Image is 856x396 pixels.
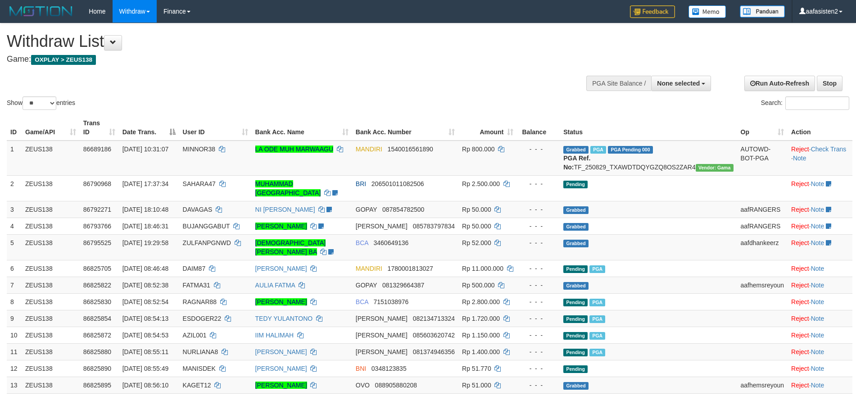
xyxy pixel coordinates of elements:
[122,180,168,187] span: [DATE] 17:37:34
[788,260,852,277] td: ·
[255,265,307,272] a: [PERSON_NAME]
[413,315,455,322] span: Copy 082134713324 to clipboard
[521,205,556,214] div: - - -
[744,76,815,91] a: Run Auto-Refresh
[788,115,852,141] th: Action
[791,265,809,272] a: Reject
[589,265,605,273] span: Marked by aaftanly
[791,223,809,230] a: Reject
[811,298,824,305] a: Note
[22,360,80,377] td: ZEUS138
[183,282,210,289] span: FATMA31
[563,181,588,188] span: Pending
[183,365,216,372] span: MANISDEK
[119,115,179,141] th: Date Trans.: activate to sort column descending
[122,365,168,372] span: [DATE] 08:55:49
[122,206,168,213] span: [DATE] 18:10:48
[7,32,562,50] h1: Withdraw List
[83,265,111,272] span: 86825705
[22,141,80,176] td: ZEUS138
[737,234,788,260] td: aafdhankeerz
[696,164,734,172] span: Vendor URL: https://trx31.1velocity.biz
[462,223,491,230] span: Rp 50.000
[791,348,809,355] a: Reject
[7,115,22,141] th: ID
[7,141,22,176] td: 1
[462,315,500,322] span: Rp 1.720.000
[356,332,408,339] span: [PERSON_NAME]
[462,298,500,305] span: Rp 2.800.000
[255,332,294,339] a: IIM HALIMAH
[7,327,22,343] td: 10
[740,5,785,18] img: panduan.png
[788,310,852,327] td: ·
[589,315,605,323] span: Marked by aafchomsokheang
[7,96,75,110] label: Show entries
[7,260,22,277] td: 6
[183,315,222,322] span: ESDOGER22
[122,282,168,289] span: [DATE] 08:52:38
[122,146,168,153] span: [DATE] 10:31:07
[255,348,307,355] a: [PERSON_NAME]
[22,234,80,260] td: ZEUS138
[122,315,168,322] span: [DATE] 08:54:13
[788,327,852,343] td: ·
[791,382,809,389] a: Reject
[356,180,366,187] span: BRI
[521,297,556,306] div: - - -
[183,298,217,305] span: RAGNAR88
[737,218,788,234] td: aafRANGERS
[521,238,556,247] div: - - -
[22,201,80,218] td: ZEUS138
[255,146,333,153] a: LA ODE MUH MARWAAGU
[788,218,852,234] td: ·
[7,201,22,218] td: 3
[791,180,809,187] a: Reject
[83,146,111,153] span: 86689186
[356,382,370,389] span: OVO
[788,175,852,201] td: ·
[183,239,231,246] span: ZULFANPGNWD
[563,365,588,373] span: Pending
[788,360,852,377] td: ·
[374,239,409,246] span: Copy 3460649136 to clipboard
[811,332,824,339] a: Note
[7,277,22,293] td: 7
[563,349,588,356] span: Pending
[811,348,824,355] a: Note
[517,115,560,141] th: Balance
[563,382,589,390] span: Grabbed
[563,206,589,214] span: Grabbed
[791,332,809,339] a: Reject
[462,382,491,389] span: Rp 51.000
[7,293,22,310] td: 8
[462,265,503,272] span: Rp 11.000.000
[811,180,824,187] a: Note
[183,206,213,213] span: DAVAGAS
[255,282,295,289] a: AULIA FATMA
[252,115,352,141] th: Bank Acc. Name: activate to sort column ascending
[255,298,307,305] a: [PERSON_NAME]
[388,146,433,153] span: Copy 1540016561890 to clipboard
[589,299,605,306] span: Marked by aafpengsreynich
[737,377,788,393] td: aafhemsreyoun
[788,234,852,260] td: ·
[374,298,409,305] span: Copy 7151038976 to clipboard
[122,239,168,246] span: [DATE] 19:29:58
[563,155,590,171] b: PGA Ref. No:
[791,315,809,322] a: Reject
[183,348,218,355] span: NURLIANA8
[413,332,455,339] span: Copy 085603620742 to clipboard
[521,314,556,323] div: - - -
[521,281,556,290] div: - - -
[22,260,80,277] td: ZEUS138
[80,115,119,141] th: Trans ID: activate to sort column ascending
[811,239,824,246] a: Note
[521,364,556,373] div: - - -
[761,96,849,110] label: Search:
[811,206,824,213] a: Note
[22,327,80,343] td: ZEUS138
[122,382,168,389] span: [DATE] 08:56:10
[356,298,368,305] span: BCA
[255,223,307,230] a: [PERSON_NAME]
